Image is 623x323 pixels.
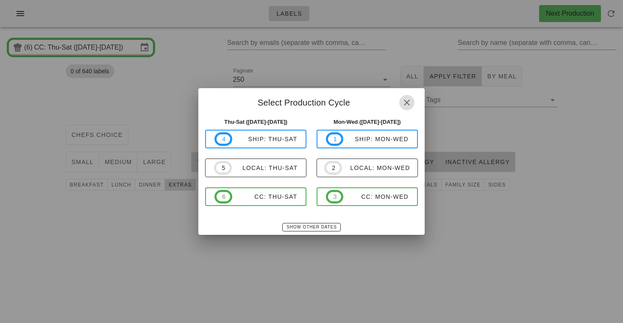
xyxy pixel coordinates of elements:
[286,225,337,229] span: Show Other Dates
[317,187,418,206] button: 3CC: Mon-Wed
[333,192,337,201] span: 3
[342,164,410,171] div: local: Mon-Wed
[198,88,424,114] div: Select Production Cycle
[331,163,335,173] span: 2
[232,164,298,171] div: local: Thu-Sat
[221,163,225,173] span: 5
[343,136,409,142] div: ship: Mon-Wed
[224,119,287,125] strong: Thu-Sat ([DATE]-[DATE])
[232,193,298,200] div: CC: Thu-Sat
[343,193,409,200] div: CC: Mon-Wed
[334,119,401,125] strong: Mon-Wed ([DATE]-[DATE])
[282,223,340,231] button: Show Other Dates
[317,130,418,148] button: 1ship: Mon-Wed
[205,130,306,148] button: 4ship: Thu-Sat
[222,134,225,144] span: 4
[317,159,418,177] button: 2local: Mon-Wed
[205,159,306,177] button: 5local: Thu-Sat
[222,192,225,201] span: 6
[232,136,298,142] div: ship: Thu-Sat
[205,187,306,206] button: 6CC: Thu-Sat
[333,134,337,144] span: 1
